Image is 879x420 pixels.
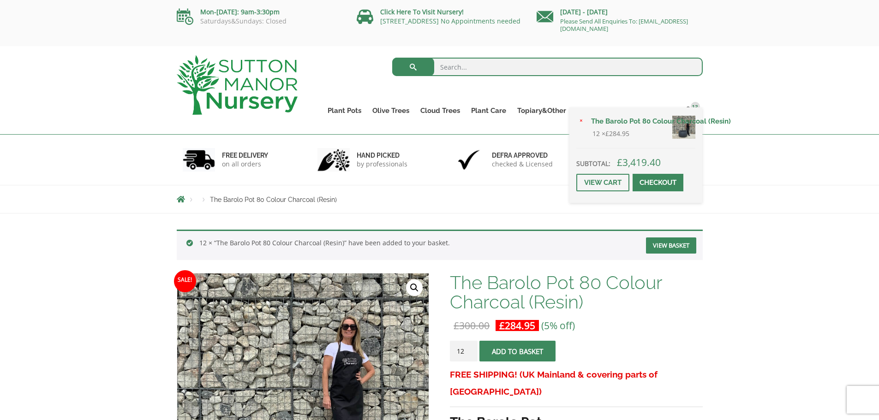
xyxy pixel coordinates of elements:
[450,273,702,312] h1: The Barolo Pot 80 Colour Charcoal (Resin)
[672,116,695,139] img: The Barolo Pot 80 Colour Charcoal (Resin)
[586,114,695,128] a: The Barolo Pot 80 Colour Charcoal (Resin)
[415,104,466,117] a: Cloud Trees
[174,270,196,292] span: Sale!
[592,128,629,139] span: 12 ×
[633,174,683,191] a: Checkout
[380,17,520,25] a: [STREET_ADDRESS] No Appointments needed
[450,341,478,361] input: Product quantity
[646,237,696,254] a: View basket
[183,148,215,172] img: 1.jpg
[605,129,629,138] bdi: 284.95
[380,7,464,16] a: Click Here To Visit Nursery!
[317,148,350,172] img: 2.jpg
[450,366,702,400] h3: FREE SHIPPING! (UK Mainland & covering parts of [GEOGRAPHIC_DATA])
[357,160,407,169] p: by professionals
[492,160,553,169] p: checked & Licensed
[454,319,459,332] span: £
[679,104,703,117] a: 12
[466,104,512,117] a: Plant Care
[453,148,485,172] img: 3.jpg
[499,319,535,332] bdi: 284.95
[576,117,586,127] a: Remove The Barolo Pot 80 Colour Charcoal (Resin) from basket
[210,196,337,203] span: The Barolo Pot 80 Colour Charcoal (Resin)
[512,104,572,117] a: Topiary&Other
[492,151,553,160] h6: Defra approved
[691,102,700,111] span: 12
[357,151,407,160] h6: hand picked
[177,230,703,260] div: 12 × “The Barolo Pot 80 Colour Charcoal (Resin)” have been added to your basket.
[617,156,622,169] span: £
[499,319,505,332] span: £
[642,104,679,117] a: Contact
[177,6,343,18] p: Mon-[DATE]: 9am-3:30pm
[576,174,629,191] a: View cart
[617,156,661,169] bdi: 3,419.40
[479,341,556,361] button: Add to basket
[177,195,703,203] nav: Breadcrumbs
[605,129,609,138] span: £
[177,55,298,115] img: logo
[572,104,603,117] a: About
[367,104,415,117] a: Olive Trees
[603,104,642,117] a: Delivery
[392,58,703,76] input: Search...
[576,159,610,168] strong: Subtotal:
[541,319,575,332] span: (5% off)
[222,151,268,160] h6: FREE DELIVERY
[454,319,490,332] bdi: 300.00
[537,6,703,18] p: [DATE] - [DATE]
[560,17,688,33] a: Please Send All Enquiries To: [EMAIL_ADDRESS][DOMAIN_NAME]
[406,279,423,296] a: View full-screen image gallery
[222,160,268,169] p: on all orders
[322,104,367,117] a: Plant Pots
[177,18,343,25] p: Saturdays&Sundays: Closed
